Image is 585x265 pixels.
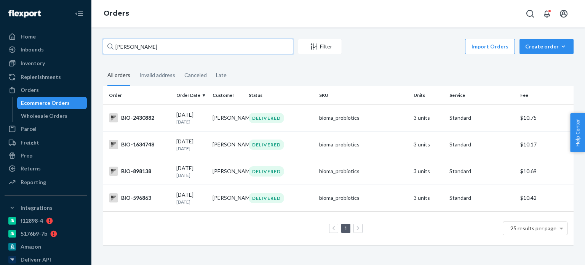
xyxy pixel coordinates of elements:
[449,167,514,175] p: Standard
[21,230,47,238] div: 5176b9-7b
[411,185,447,211] td: 3 units
[209,131,246,158] td: [PERSON_NAME]
[109,167,170,176] div: BIO-898138
[176,111,206,125] div: [DATE]
[449,114,514,122] p: Standard
[411,131,447,158] td: 3 units
[517,158,574,185] td: $10.69
[107,65,130,86] div: All orders
[213,92,243,98] div: Customer
[556,6,571,21] button: Open account menu
[21,59,45,67] div: Inventory
[298,43,342,50] div: Filter
[5,57,87,69] a: Inventory
[21,256,51,263] div: Deliverr API
[5,149,87,162] a: Prep
[97,3,135,25] ol: breadcrumbs
[17,110,87,122] a: Wholesale Orders
[176,164,206,178] div: [DATE]
[21,33,36,40] div: Home
[8,10,41,18] img: Flexport logo
[539,6,555,21] button: Open notifications
[209,104,246,131] td: [PERSON_NAME]
[176,191,206,205] div: [DATE]
[343,225,349,231] a: Page 1 is your current page
[411,86,447,104] th: Units
[176,145,206,152] p: [DATE]
[5,137,87,149] a: Freight
[21,243,41,251] div: Amazon
[21,165,41,172] div: Returns
[298,39,342,54] button: Filter
[517,86,574,104] th: Fee
[109,193,170,202] div: BIO-596863
[446,86,517,104] th: Service
[72,6,87,21] button: Close Navigation
[517,131,574,158] td: $10.17
[176,119,206,125] p: [DATE]
[517,104,574,131] td: $10.75
[21,73,61,81] div: Replenishments
[184,65,207,85] div: Canceled
[21,204,53,212] div: Integrations
[176,172,206,178] p: [DATE]
[570,113,585,152] button: Help Center
[319,194,407,202] div: bioma_probiotics
[246,86,316,104] th: Status
[5,71,87,83] a: Replenishments
[21,112,67,120] div: Wholesale Orders
[5,162,87,175] a: Returns
[517,185,574,211] td: $10.42
[465,39,515,54] button: Import Orders
[103,86,173,104] th: Order
[523,6,538,21] button: Open Search Box
[103,39,293,54] input: Search orders
[21,99,70,107] div: Ecommerce Orders
[249,113,284,123] div: DELIVERED
[316,86,410,104] th: SKU
[139,65,175,85] div: Invalid address
[5,215,87,227] a: f12898-4
[216,65,227,85] div: Late
[21,217,43,225] div: f12898-4
[249,193,284,203] div: DELIVERED
[21,86,39,94] div: Orders
[209,185,246,211] td: [PERSON_NAME]
[209,158,246,185] td: [PERSON_NAME]
[411,104,447,131] td: 3 units
[449,141,514,148] p: Standard
[5,202,87,214] button: Integrations
[109,140,170,149] div: BIO-1634748
[5,176,87,188] a: Reporting
[176,199,206,205] p: [DATE]
[21,178,46,186] div: Reporting
[21,125,37,133] div: Parcel
[319,114,407,122] div: bioma_probiotics
[173,86,209,104] th: Order Date
[249,140,284,150] div: DELIVERED
[5,43,87,56] a: Inbounds
[411,158,447,185] td: 3 units
[319,141,407,148] div: bioma_probiotics
[104,9,129,18] a: Orders
[21,152,32,159] div: Prep
[519,39,574,54] button: Create order
[5,241,87,253] a: Amazon
[319,167,407,175] div: bioma_probiotics
[109,113,170,122] div: BIO-2430882
[249,166,284,177] div: DELIVERED
[21,46,44,53] div: Inbounds
[5,84,87,96] a: Orders
[449,194,514,202] p: Standard
[510,225,556,231] span: 25 results per page
[525,43,568,50] div: Create order
[5,123,87,135] a: Parcel
[21,139,39,146] div: Freight
[5,31,87,43] a: Home
[176,138,206,152] div: [DATE]
[5,228,87,240] a: 5176b9-7b
[17,97,87,109] a: Ecommerce Orders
